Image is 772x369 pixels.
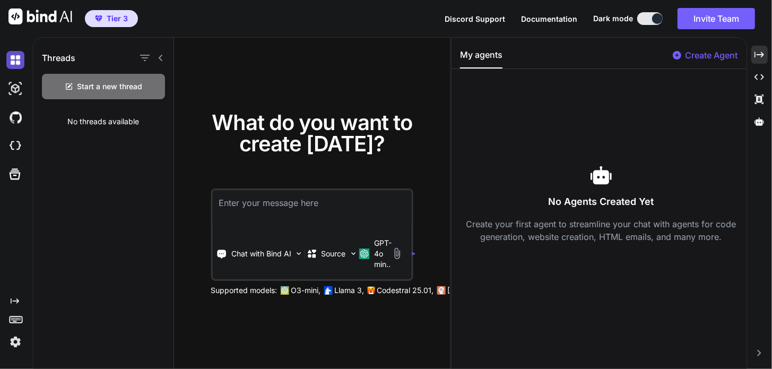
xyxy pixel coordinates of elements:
[8,8,72,24] img: Bind AI
[231,248,291,259] p: Chat with Bind AI
[460,194,742,209] h3: No Agents Created Yet
[447,285,550,296] p: [PERSON_NAME] 3.7 Sonnet,
[374,238,392,270] p: GPT-4o min..
[107,13,128,24] span: Tier 3
[291,285,320,296] p: O3-mini,
[324,286,332,295] img: Llama2
[521,14,577,23] span: Documentation
[460,218,742,243] p: Create your first agent to streamline your chat with agents for code generation, website creation...
[349,249,358,258] img: Pick Models
[521,13,577,24] button: Documentation
[460,48,502,68] button: My agents
[678,8,755,29] button: Invite Team
[6,333,24,351] img: settings
[6,137,24,155] img: cloudideIcon
[437,286,445,295] img: claude
[280,286,289,295] img: GPT-4
[445,14,505,23] span: Discord Support
[334,285,364,296] p: Llama 3,
[6,51,24,69] img: darkChat
[33,108,174,135] div: No threads available
[212,109,412,157] span: What do you want to create [DATE]?
[294,249,303,258] img: Pick Tools
[391,247,403,260] img: attachment
[211,285,277,296] p: Supported models:
[77,81,143,92] span: Start a new thread
[6,108,24,126] img: githubDark
[367,287,375,294] img: Mistral-AI
[321,248,345,259] p: Source
[6,80,24,98] img: darkAi-studio
[411,252,415,256] img: icon
[377,285,433,296] p: Codestral 25.01,
[445,13,505,24] button: Discord Support
[593,13,633,24] span: Dark mode
[686,49,738,62] p: Create Agent
[42,52,75,64] h1: Threads
[359,248,370,259] img: GPT-4o mini
[95,15,102,22] img: premium
[85,10,138,27] button: premiumTier 3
